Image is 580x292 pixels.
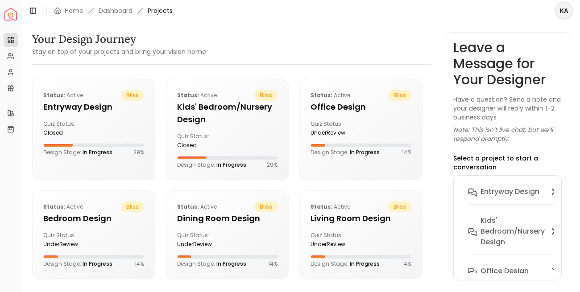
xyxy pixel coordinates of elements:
p: active [311,202,350,212]
h5: entryway design [43,101,144,113]
p: Have a question? Send a note and your designer will reply within 1–2 business days. [453,95,562,122]
h5: Living Room design [311,212,411,225]
span: In Progress [216,260,246,267]
span: bliss [254,90,278,101]
p: active [311,90,350,101]
span: In Progress [350,148,380,156]
div: Quiz Status: [43,120,90,136]
p: 14 % [268,260,278,267]
h3: Leave a Message for Your Designer [453,40,562,88]
div: Quiz Status: [177,232,224,248]
span: bliss [121,90,144,101]
p: active [177,90,217,101]
span: In Progress [350,260,380,267]
div: underReview [311,129,357,136]
h3: Your Design Journey [32,32,206,46]
span: bliss [254,202,278,212]
span: KA [556,3,572,19]
small: Stay on top of your projects and bring your vision home [32,47,206,56]
div: Quiz Status: [43,232,90,248]
h5: Office design [311,101,411,113]
a: Home [65,6,83,15]
b: Status: [177,203,199,210]
b: Status: [43,91,65,99]
span: Projects [148,6,173,15]
a: Dashboard [99,6,133,15]
p: 29 % [133,149,144,156]
p: Select a project to start a conversation [453,154,562,172]
p: Design Stage: [177,161,246,169]
div: closed [43,129,90,136]
h6: entryway design [481,186,539,197]
p: Design Stage: [311,149,380,156]
p: 14 % [135,260,144,267]
h6: Kids' Bedroom/Nursery design [481,215,545,247]
div: Quiz Status: [311,232,357,248]
span: In Progress [83,260,112,267]
button: entryway design [461,183,566,212]
p: Design Stage: [43,260,112,267]
h5: Dining Room design [177,212,278,225]
p: Note: This isn’t live chat, but we’ll respond promptly. [453,125,562,143]
p: active [43,202,83,212]
div: underReview [311,241,357,248]
span: In Progress [83,148,112,156]
div: underReview [177,241,224,248]
h5: Kids' Bedroom/Nursery design [177,101,278,126]
button: Kids' Bedroom/Nursery design [461,212,566,262]
a: Spacejoy [4,8,17,21]
img: Spacejoy Logo [4,8,17,21]
p: 14 % [402,149,411,156]
button: Office design [461,262,566,291]
nav: breadcrumb [54,6,173,15]
div: Quiz Status: [177,133,224,149]
b: Status: [311,91,332,99]
p: Design Stage: [177,260,246,267]
p: Design Stage: [311,260,380,267]
h5: Bedroom design [43,212,144,225]
span: In Progress [216,161,246,169]
b: Status: [43,203,65,210]
h6: Office design [481,266,529,276]
div: underReview [43,241,90,248]
span: bliss [121,202,144,212]
button: KA [555,2,573,20]
div: Quiz Status: [311,120,357,136]
div: closed [177,142,224,149]
span: bliss [388,90,411,101]
p: 29 % [267,161,278,169]
p: active [43,90,83,101]
p: 14 % [402,260,411,267]
p: active [177,202,217,212]
p: Design Stage: [43,149,112,156]
b: Status: [311,203,332,210]
b: Status: [177,91,199,99]
span: bliss [388,202,411,212]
